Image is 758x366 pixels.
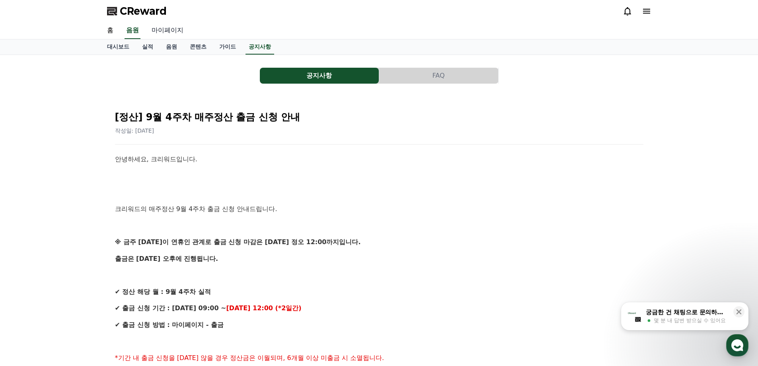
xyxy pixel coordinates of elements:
a: CReward [107,5,167,18]
span: 홈 [25,264,30,271]
span: 설정 [123,264,133,271]
span: 대화 [73,265,82,271]
a: 대화 [53,252,103,272]
a: 홈 [101,22,120,39]
a: 실적 [136,39,160,55]
strong: ✔ 출금 신청 기간 : [DATE] 09:00 ~ [115,304,226,312]
button: FAQ [379,68,498,84]
button: 공지사항 [260,68,379,84]
a: 대시보드 [101,39,136,55]
h2: [정산] 9월 4주차 매주정산 출금 신청 안내 [115,111,643,123]
a: 콘텐츠 [183,39,213,55]
a: 음원 [125,22,140,39]
span: CReward [120,5,167,18]
a: 가이드 [213,39,242,55]
a: 공지사항 [246,39,274,55]
a: 마이페이지 [145,22,190,39]
p: 크리워드의 매주정산 9월 4주차 출금 신청 안내드립니다. [115,204,643,214]
a: 설정 [103,252,153,272]
p: 안녕하세요, 크리워드입니다. [115,154,643,164]
strong: ✔ 정산 해당 월 : 9월 4주차 실적 [115,288,211,296]
span: *기간 내 출금 신청을 [DATE] 않을 경우 정산금은 이월되며, 6개월 이상 미출금 시 소멸됩니다. [115,354,384,362]
strong: ※ 금주 [DATE]이 연휴인 관계로 출금 신청 마감은 [DATE] 정오 12:00까지입니다. [115,238,361,246]
strong: [DATE] 12:00 [226,304,273,312]
span: 작성일: [DATE] [115,127,154,134]
a: FAQ [379,68,499,84]
a: 음원 [160,39,183,55]
strong: (*2일간) [275,304,302,312]
a: 홈 [2,252,53,272]
strong: 출금은 [DATE] 오후에 진행됩니다. [115,255,218,262]
strong: ✔ 출금 신청 방법 : 마이페이지 - 출금 [115,321,224,329]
